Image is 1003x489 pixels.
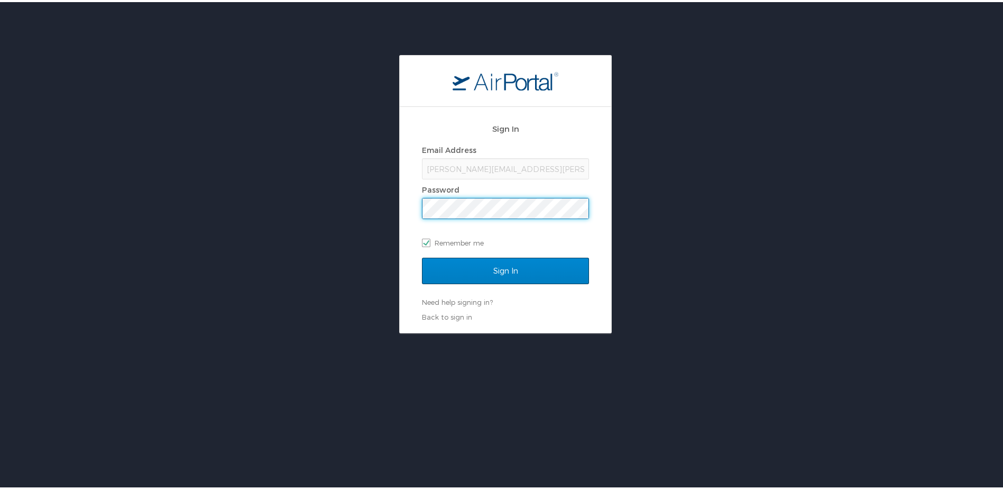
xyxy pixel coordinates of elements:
input: Sign In [422,256,589,282]
label: Password [422,183,459,192]
a: Need help signing in? [422,296,493,304]
a: Back to sign in [422,311,472,319]
h2: Sign In [422,121,589,133]
label: Remember me [422,233,589,249]
label: Email Address [422,143,476,152]
img: logo [453,69,558,88]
